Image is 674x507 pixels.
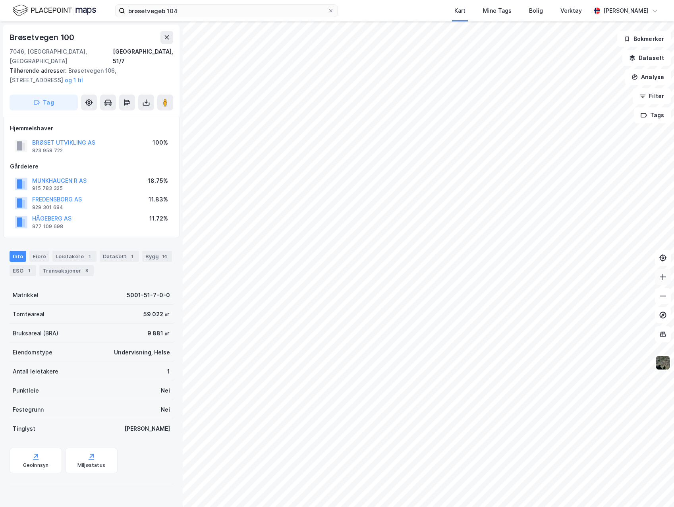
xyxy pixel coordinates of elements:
[149,214,168,223] div: 11.72%
[13,367,58,376] div: Antall leietakere
[32,147,63,154] div: 823 958 722
[10,47,113,66] div: 7046, [GEOGRAPHIC_DATA], [GEOGRAPHIC_DATA]
[148,176,168,186] div: 18.75%
[25,267,33,275] div: 1
[529,6,543,15] div: Bolig
[128,252,136,260] div: 1
[167,367,170,376] div: 1
[32,223,63,230] div: 977 109 698
[147,329,170,338] div: 9 881 ㎡
[125,5,328,17] input: Søk på adresse, matrikkel, gårdeiere, leietakere eller personer
[113,47,173,66] div: [GEOGRAPHIC_DATA], 51/7
[13,386,39,395] div: Punktleie
[13,290,39,300] div: Matrikkel
[124,424,170,433] div: [PERSON_NAME]
[10,67,68,74] span: Tilhørende adresser:
[10,66,167,85] div: Brøsetvegen 106, [STREET_ADDRESS]
[13,424,35,433] div: Tinglyst
[83,267,91,275] div: 8
[13,329,58,338] div: Bruksareal (BRA)
[13,310,44,319] div: Tomteareal
[560,6,582,15] div: Verktøy
[100,251,139,262] div: Datasett
[603,6,649,15] div: [PERSON_NAME]
[10,162,173,171] div: Gårdeiere
[127,290,170,300] div: 5001-51-7-0-0
[32,185,63,192] div: 915 783 325
[29,251,49,262] div: Eiere
[161,405,170,414] div: Nei
[85,252,93,260] div: 1
[655,355,670,370] img: 9k=
[114,348,170,357] div: Undervisning, Helse
[633,88,671,104] button: Filter
[483,6,512,15] div: Mine Tags
[160,252,169,260] div: 14
[13,405,44,414] div: Festegrunn
[149,195,168,204] div: 11.83%
[634,107,671,123] button: Tags
[622,50,671,66] button: Datasett
[13,4,96,17] img: logo.f888ab2527a4732fd821a326f86c7f29.svg
[23,462,49,468] div: Geoinnsyn
[77,462,105,468] div: Miljøstatus
[142,251,172,262] div: Bygg
[10,265,36,276] div: ESG
[454,6,465,15] div: Kart
[32,204,63,211] div: 929 301 684
[10,31,76,44] div: Brøsetvegen 100
[39,265,94,276] div: Transaksjoner
[10,95,78,110] button: Tag
[143,310,170,319] div: 59 022 ㎡
[10,124,173,133] div: Hjemmelshaver
[153,138,168,147] div: 100%
[10,251,26,262] div: Info
[625,69,671,85] button: Analyse
[13,348,52,357] div: Eiendomstype
[161,386,170,395] div: Nei
[634,469,674,507] iframe: Chat Widget
[52,251,97,262] div: Leietakere
[617,31,671,47] button: Bokmerker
